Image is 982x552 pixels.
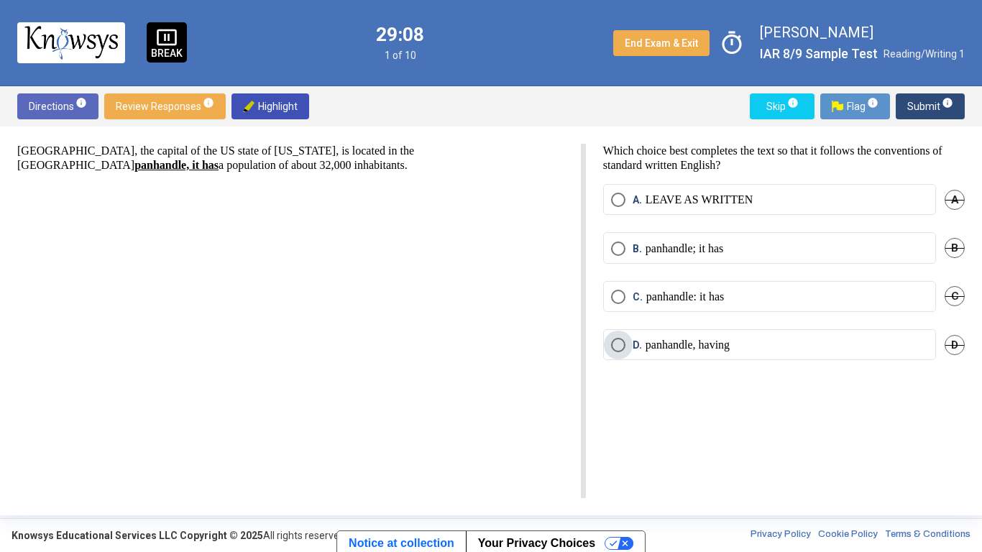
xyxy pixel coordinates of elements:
[884,48,965,60] span: Reading/Writing 1
[945,238,965,258] span: B
[761,93,803,119] span: Skip
[885,528,970,543] a: Terms & Conditions
[231,93,309,119] button: highlighter-img.pngHighlight
[832,93,878,119] span: Flag
[104,93,226,119] button: Review Responsesinfo
[760,23,965,42] label: [PERSON_NAME]
[625,37,698,49] span: End Exam & Exit
[116,93,214,119] span: Review Responses
[715,27,748,60] span: timer
[646,241,723,256] p: panhandle; it has
[633,241,646,256] span: B.
[787,97,799,109] span: info
[945,335,965,355] span: D
[376,50,424,61] span: 1 of 10
[151,48,183,58] p: BREAK
[156,27,178,48] span: pause_presentation
[867,97,878,109] span: info
[29,93,87,119] span: Directions
[603,184,965,377] mat-radio-group: Select an option
[243,101,254,112] img: highlighter-img.png
[24,26,118,59] img: knowsys-logo.png
[945,286,965,306] span: C
[203,97,214,109] span: info
[646,193,753,207] p: LEAVE AS WRITTEN
[945,190,965,210] span: A
[942,97,953,109] span: info
[646,338,730,352] p: panhandle, having
[12,528,347,543] div: All rights reserved.
[646,290,724,304] p: panhandle: it has
[17,144,564,172] p: [GEOGRAPHIC_DATA], the capital of the US state of [US_STATE], is located in the [GEOGRAPHIC_DATA]...
[134,159,219,171] strong: panhandle, it has
[896,93,965,119] button: Submitinfo
[633,193,646,207] span: A.
[613,30,710,56] button: End Exam & Exit
[832,101,843,112] img: Flag.png
[633,290,646,304] span: C.
[633,338,646,352] span: D.
[12,530,263,541] strong: Knowsys Educational Services LLC Copyright © 2025
[907,93,953,119] span: Submit
[376,25,424,44] label: 29:08
[818,528,878,543] a: Cookie Policy
[243,93,298,119] span: Highlight
[820,93,890,119] button: Flag.pngFlaginfo
[750,93,814,119] button: Skipinfo
[751,528,811,543] a: Privacy Policy
[760,45,878,63] label: IAR 8/9 Sample Test
[603,144,965,172] p: Which choice best completes the text so that it follows the conventions of standard written English?
[75,97,87,109] span: info
[17,93,98,119] button: Directionsinfo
